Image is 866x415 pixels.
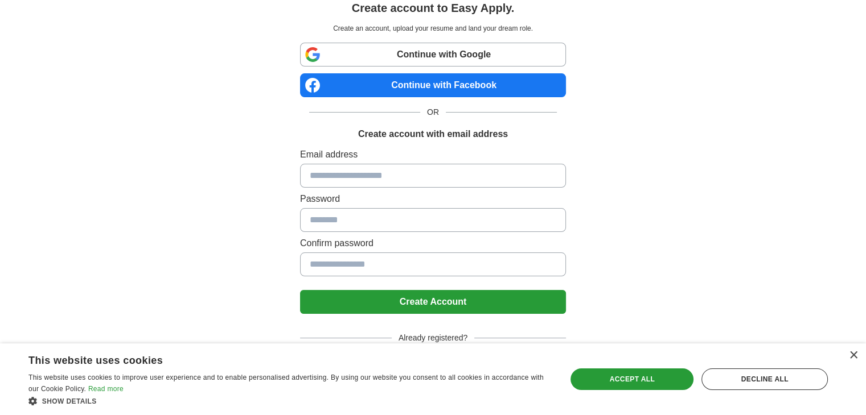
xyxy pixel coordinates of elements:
p: Create an account, upload your resume and land your dream role. [302,23,564,34]
label: Password [300,192,566,206]
a: Continue with Facebook [300,73,566,97]
div: Decline all [701,368,828,390]
span: This website uses cookies to improve user experience and to enable personalised advertising. By u... [28,374,544,393]
div: Show details [28,395,551,406]
label: Confirm password [300,236,566,250]
a: Continue with Google [300,43,566,67]
div: Accept all [571,368,693,390]
h1: Create account with email address [358,127,508,141]
span: Show details [42,397,97,405]
a: Read more, opens a new window [88,385,124,393]
div: This website uses cookies [28,350,522,367]
button: Create Account [300,290,566,314]
span: Already registered? [392,332,474,344]
span: OR [420,106,446,118]
div: Close [849,351,857,360]
label: Email address [300,148,566,161]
